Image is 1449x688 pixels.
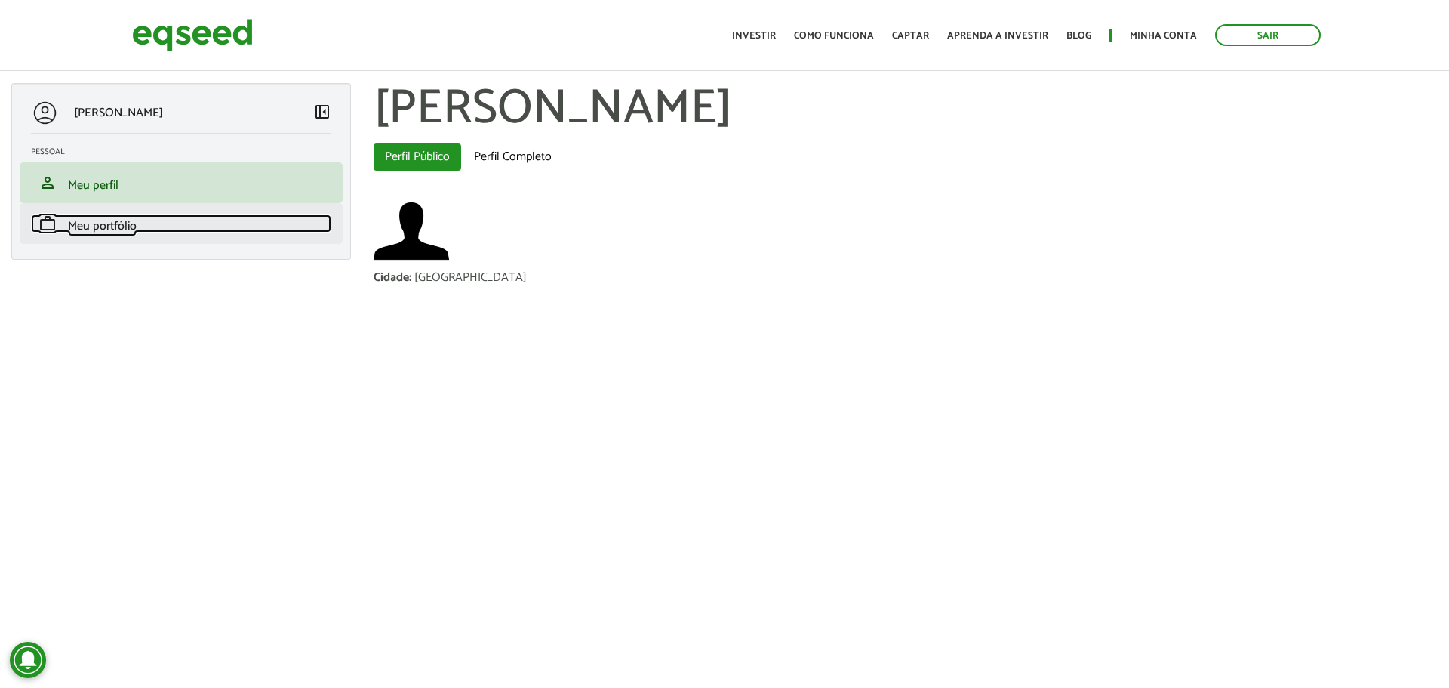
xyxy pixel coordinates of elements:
[374,83,1438,136] h1: [PERSON_NAME]
[732,31,776,41] a: Investir
[947,31,1048,41] a: Aprenda a investir
[414,272,527,284] div: [GEOGRAPHIC_DATA]
[313,103,331,124] a: Colapsar menu
[463,143,563,171] a: Perfil Completo
[374,272,414,284] div: Cidade
[1215,24,1321,46] a: Sair
[374,193,449,269] a: Ver perfil do usuário.
[20,162,343,203] li: Meu perfil
[313,103,331,121] span: left_panel_close
[31,214,331,233] a: workMeu portfólio
[38,214,57,233] span: work
[374,193,449,269] img: Foto de RODRIGUES ALVES DOS SANTOS
[74,106,163,120] p: [PERSON_NAME]
[1130,31,1197,41] a: Minha conta
[374,143,461,171] a: Perfil Público
[132,15,253,55] img: EqSeed
[31,174,331,192] a: personMeu perfil
[892,31,929,41] a: Captar
[31,147,343,156] h2: Pessoal
[794,31,874,41] a: Como funciona
[68,175,118,196] span: Meu perfil
[20,203,343,244] li: Meu portfólio
[409,267,411,288] span: :
[38,174,57,192] span: person
[68,216,137,236] span: Meu portfólio
[1066,31,1091,41] a: Blog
